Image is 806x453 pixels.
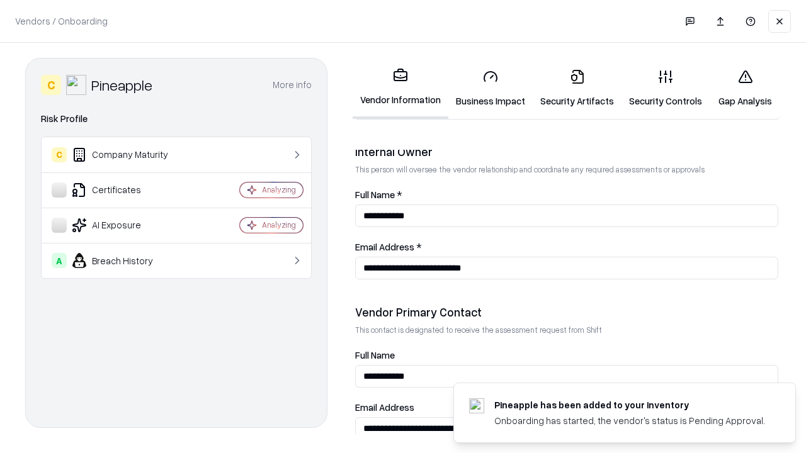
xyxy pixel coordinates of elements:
label: Full Name * [355,190,778,199]
div: Certificates [52,182,202,198]
p: This contact is designated to receive the assessment request from Shift [355,325,778,335]
div: Internal Owner [355,144,778,159]
p: This person will oversee the vendor relationship and coordinate any required assessments or appro... [355,164,778,175]
div: C [41,75,61,95]
a: Security Controls [622,59,710,118]
a: Gap Analysis [710,59,781,118]
a: Business Impact [448,59,533,118]
div: Breach History [52,253,202,268]
div: A [52,253,67,268]
div: Analyzing [262,184,296,195]
a: Security Artifacts [533,59,622,118]
label: Email Address * [355,242,778,252]
button: More info [273,74,312,96]
div: Risk Profile [41,111,312,126]
div: Pineapple has been added to your inventory [494,398,765,411]
div: Pineapple [91,75,152,95]
p: Vendors / Onboarding [15,14,108,28]
a: Vendor Information [353,58,448,119]
label: Email Address [355,403,778,412]
img: Pineapple [66,75,86,95]
div: Onboarding has started, the vendor's status is Pending Approval. [494,414,765,427]
div: AI Exposure [52,218,202,233]
div: Analyzing [262,220,296,230]
div: C [52,147,67,162]
div: Company Maturity [52,147,202,162]
div: Vendor Primary Contact [355,305,778,320]
img: pineappleenergy.com [469,398,484,413]
label: Full Name [355,350,778,360]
